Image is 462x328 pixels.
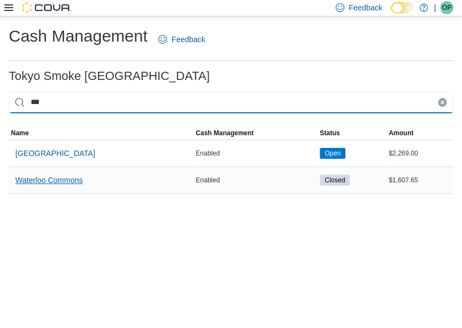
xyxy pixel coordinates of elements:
[391,2,414,14] input: Dark Mode
[154,28,209,50] a: Feedback
[11,169,87,191] button: Waterloo Commons
[317,126,386,140] button: Status
[325,148,340,158] span: Open
[9,126,193,140] button: Name
[193,174,317,187] div: Enabled
[320,148,345,159] span: Open
[442,1,451,14] span: OP
[386,126,453,140] button: Amount
[320,175,350,186] span: Closed
[22,2,71,13] img: Cova
[15,175,83,186] span: Waterloo Commons
[389,129,413,137] span: Amount
[195,129,253,137] span: Cash Management
[193,147,317,160] div: Enabled
[15,148,95,159] span: [GEOGRAPHIC_DATA]
[9,91,453,113] input: This is a search bar. As you type, the results lower in the page will automatically filter.
[171,34,205,45] span: Feedback
[386,174,453,187] div: $1,607.65
[9,70,210,83] h3: Tokyo Smoke [GEOGRAPHIC_DATA]
[193,126,317,140] button: Cash Management
[11,129,29,137] span: Name
[11,142,100,164] button: [GEOGRAPHIC_DATA]
[325,175,345,185] span: Closed
[440,1,453,14] div: Owen Pfaff
[386,147,453,160] div: $2,269.00
[434,1,436,14] p: |
[320,129,340,137] span: Status
[438,98,447,107] button: Clear input
[9,25,147,47] h1: Cash Management
[349,2,382,13] span: Feedback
